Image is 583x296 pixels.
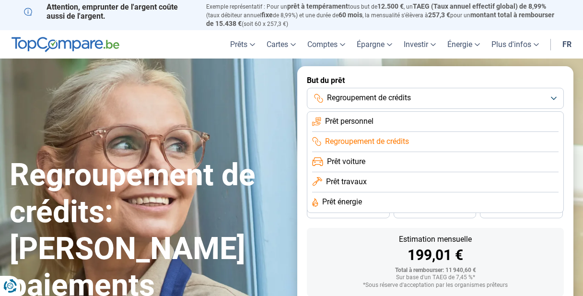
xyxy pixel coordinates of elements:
[424,208,445,214] span: 30 mois
[325,116,373,127] span: Prêt personnel
[398,30,442,59] a: Investir
[338,208,359,214] span: 36 mois
[315,236,556,243] div: Estimation mensuelle
[327,156,365,167] span: Prêt voiture
[511,208,532,214] span: 24 mois
[315,274,556,281] div: Sur base d'un TAEG de 7,45 %*
[413,2,546,10] span: TAEG (Taux annuel effectif global) de 8,99%
[307,88,564,109] button: Regroupement de crédits
[224,30,261,59] a: Prêts
[486,30,545,59] a: Plus d'infos
[557,30,577,59] a: fr
[261,30,302,59] a: Cartes
[377,2,404,10] span: 12.500 €
[315,282,556,289] div: *Sous réserve d'acceptation par les organismes prêteurs
[322,197,362,207] span: Prêt énergie
[261,11,273,19] span: fixe
[302,30,351,59] a: Comptes
[206,2,559,28] p: Exemple représentatif : Pour un tous but de , un (taux débiteur annuel de 8,99%) et une durée de ...
[351,30,398,59] a: Épargne
[326,177,367,187] span: Prêt travaux
[338,11,362,19] span: 60 mois
[206,11,554,27] span: montant total à rembourser de 15.438 €
[327,93,411,103] span: Regroupement de crédits
[307,76,564,85] label: But du prêt
[287,2,348,10] span: prêt à tempérament
[442,30,486,59] a: Énergie
[12,37,119,52] img: TopCompare
[24,2,195,21] p: Attention, emprunter de l'argent coûte aussi de l'argent.
[325,136,409,147] span: Regroupement de crédits
[315,248,556,262] div: 199,01 €
[428,11,450,19] span: 257,3 €
[315,267,556,274] div: Total à rembourser: 11 940,60 €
